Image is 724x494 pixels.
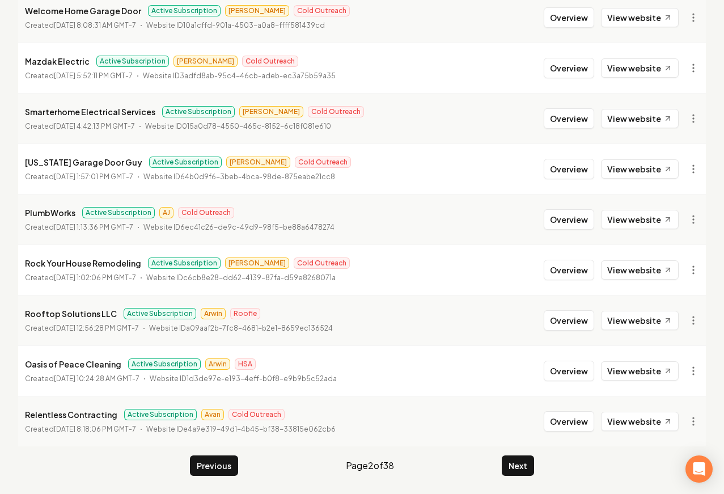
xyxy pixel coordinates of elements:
a: View website [601,361,679,381]
span: Cold Outreach [295,157,351,168]
p: Website ID 1d3de97e-e193-4eff-b0f8-e9b9b5c52ada [150,373,337,385]
span: Active Subscription [149,157,222,168]
span: Active Subscription [148,257,221,269]
a: View website [601,159,679,179]
p: Website ID 10a1cffd-901a-4503-a0a8-ffff581439cd [146,20,325,31]
p: Rooftop Solutions LLC [25,307,117,320]
time: [DATE] 8:18:06 PM GMT-7 [54,425,136,433]
span: Cold Outreach [178,207,234,218]
a: View website [601,260,679,280]
button: Overview [544,58,594,78]
time: [DATE] 5:52:11 PM GMT-7 [54,71,133,80]
span: HSA [235,358,256,370]
p: Website ID 64b0d9f6-3beb-4bca-98de-875eabe21cc8 [143,171,335,183]
button: Overview [544,209,594,230]
p: [US_STATE] Garage Door Guy [25,155,142,169]
p: Smarterhome Electrical Services [25,105,155,119]
div: Open Intercom Messenger [685,455,713,483]
time: [DATE] 4:42:13 PM GMT-7 [54,122,135,130]
time: [DATE] 1:57:01 PM GMT-7 [54,172,133,181]
p: Relentless Contracting [25,408,117,421]
button: Previous [190,455,238,476]
span: Active Subscription [96,56,169,67]
p: Website ID c6cb8e28-dd62-4139-87fa-d59e8268071a [146,272,336,284]
button: Overview [544,108,594,129]
button: Overview [544,159,594,179]
p: Created [25,121,135,132]
p: Created [25,323,139,334]
span: [PERSON_NAME] [225,5,289,16]
span: Cold Outreach [294,5,350,16]
p: Website ID e4a9e319-49d1-4b45-bf38-33815e062cb6 [146,424,336,435]
p: Created [25,70,133,82]
span: Cold Outreach [308,106,364,117]
a: View website [601,412,679,431]
span: [PERSON_NAME] [173,56,238,67]
p: Oasis of Peace Cleaning [25,357,121,371]
p: Created [25,272,136,284]
span: AJ [159,207,173,218]
span: Arwin [205,358,230,370]
p: PlumbWorks [25,206,75,219]
span: Active Subscription [162,106,235,117]
p: Created [25,171,133,183]
span: Cold Outreach [228,409,285,420]
a: View website [601,58,679,78]
span: Cold Outreach [242,56,298,67]
p: Website ID a09aaf2b-7fc8-4681-b2e1-8659ec136524 [149,323,333,334]
p: Welcome Home Garage Door [25,4,141,18]
button: Overview [544,310,594,331]
span: Active Subscription [124,308,196,319]
time: [DATE] 1:02:06 PM GMT-7 [54,273,136,282]
span: Active Subscription [124,409,197,420]
p: Created [25,222,133,233]
span: Active Subscription [148,5,221,16]
p: Website ID 3adfd8ab-95c4-46cb-adeb-ec3a75b59a35 [143,70,336,82]
button: Overview [544,361,594,381]
button: Overview [544,411,594,432]
button: Overview [544,260,594,280]
a: View website [601,8,679,27]
time: [DATE] 1:13:36 PM GMT-7 [54,223,133,231]
span: Page 2 of 38 [346,459,394,472]
p: Website ID 6ec41c26-de9c-49d9-98f5-be88a6478274 [143,222,335,233]
p: Mazdak Electric [25,54,90,68]
button: Next [502,455,534,476]
p: Created [25,373,139,385]
span: [PERSON_NAME] [226,157,290,168]
a: View website [601,109,679,128]
span: [PERSON_NAME] [239,106,303,117]
time: [DATE] 10:24:28 AM GMT-7 [54,374,139,383]
span: Avan [201,409,224,420]
button: Overview [544,7,594,28]
span: Roofle [230,308,260,319]
p: Rock Your House Remodeling [25,256,141,270]
a: View website [601,210,679,229]
p: Website ID 015a0d78-4550-465c-8152-6c18f081e610 [145,121,331,132]
span: Active Subscription [128,358,201,370]
span: Cold Outreach [294,257,350,269]
span: Active Subscription [82,207,155,218]
p: Created [25,20,136,31]
p: Created [25,424,136,435]
span: [PERSON_NAME] [225,257,289,269]
time: [DATE] 8:08:31 AM GMT-7 [54,21,136,29]
time: [DATE] 12:56:28 PM GMT-7 [54,324,139,332]
a: View website [601,311,679,330]
span: Arwin [201,308,226,319]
